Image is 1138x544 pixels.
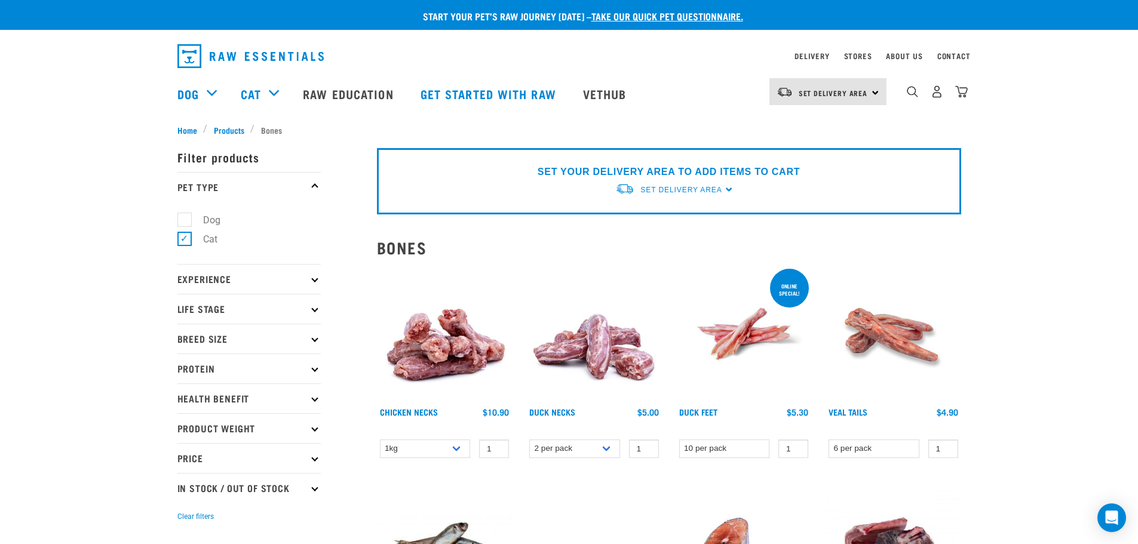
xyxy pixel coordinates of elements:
[637,407,659,417] div: $5.00
[937,54,971,58] a: Contact
[591,13,743,19] a: take our quick pet questionnaire.
[214,124,244,136] span: Products
[844,54,872,58] a: Stores
[177,324,321,354] p: Breed Size
[778,439,808,458] input: 1
[937,407,958,417] div: $4.90
[380,410,438,414] a: Chicken Necks
[479,439,509,458] input: 1
[886,54,922,58] a: About Us
[629,439,659,458] input: 1
[177,511,214,522] button: Clear filters
[676,266,812,402] img: Raw Essentials Duck Feet Raw Meaty Bones For Dogs
[931,85,943,98] img: user.png
[907,86,918,97] img: home-icon-1@2x.png
[377,238,961,257] h2: Bones
[177,294,321,324] p: Life Stage
[177,473,321,503] p: In Stock / Out Of Stock
[177,354,321,383] p: Protein
[679,410,717,414] a: Duck Feet
[483,407,509,417] div: $10.90
[241,85,261,103] a: Cat
[177,413,321,443] p: Product Weight
[291,70,408,118] a: Raw Education
[928,439,958,458] input: 1
[640,186,722,194] span: Set Delivery Area
[615,183,634,195] img: van-moving.png
[184,213,225,228] label: Dog
[184,232,222,247] label: Cat
[1097,503,1126,532] div: Open Intercom Messenger
[787,407,808,417] div: $5.30
[207,124,250,136] a: Products
[529,410,575,414] a: Duck Necks
[538,165,800,179] p: SET YOUR DELIVERY AREA TO ADD ITEMS TO CART
[177,124,197,136] span: Home
[770,277,809,302] div: ONLINE SPECIAL!
[177,85,199,103] a: Dog
[177,124,961,136] nav: breadcrumbs
[177,142,321,172] p: Filter products
[409,70,571,118] a: Get started with Raw
[571,70,642,118] a: Vethub
[955,85,968,98] img: home-icon@2x.png
[177,264,321,294] p: Experience
[177,443,321,473] p: Price
[177,383,321,413] p: Health Benefit
[177,124,204,136] a: Home
[829,410,867,414] a: Veal Tails
[168,39,971,73] nav: dropdown navigation
[826,266,961,402] img: Veal Tails
[526,266,662,402] img: Pile Of Duck Necks For Pets
[377,266,513,402] img: Pile Of Chicken Necks For Pets
[177,44,324,68] img: Raw Essentials Logo
[795,54,829,58] a: Delivery
[777,87,793,97] img: van-moving.png
[799,91,868,95] span: Set Delivery Area
[177,172,321,202] p: Pet Type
